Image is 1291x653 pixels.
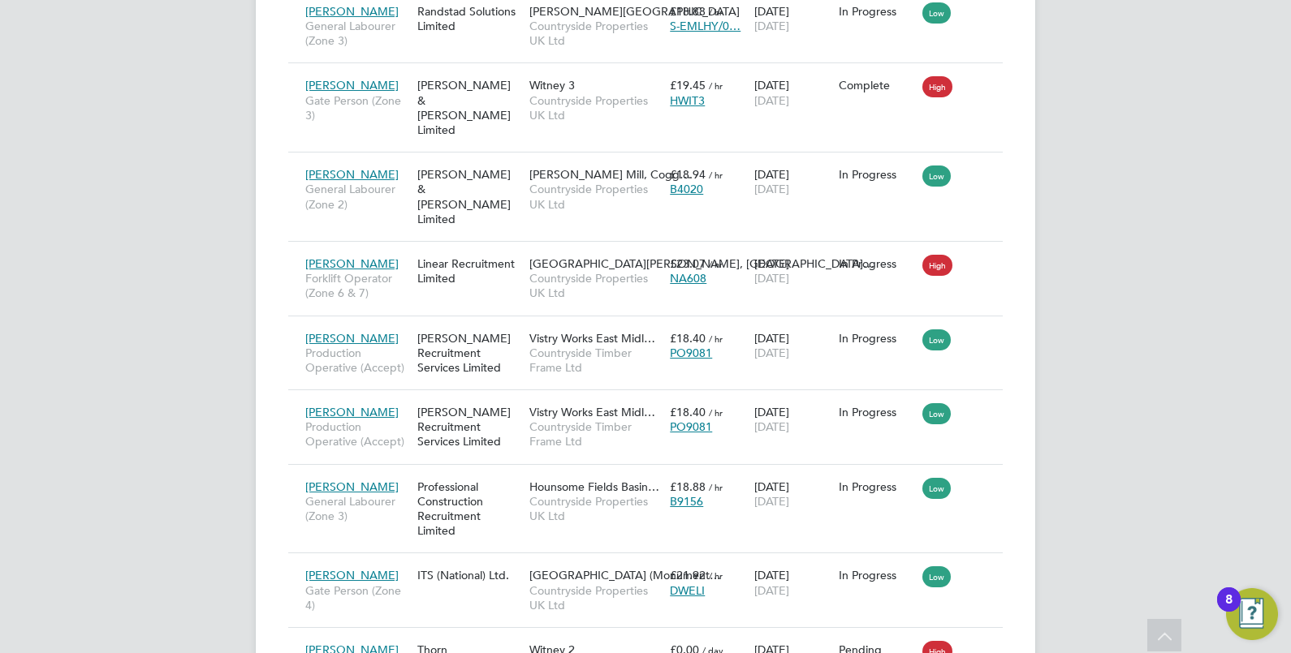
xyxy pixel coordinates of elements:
[750,70,835,115] div: [DATE]
[922,255,952,276] span: High
[670,479,706,494] span: £18.88
[709,169,723,181] span: / hr
[529,479,659,494] span: Hounsome Fields Basin…
[754,419,789,434] span: [DATE]
[529,405,655,419] span: Vistry Works East Midl…
[529,494,662,523] span: Countryside Properties UK Ltd
[305,19,409,48] span: General Labourer (Zone 3)
[754,182,789,196] span: [DATE]
[413,159,525,234] div: [PERSON_NAME] & [PERSON_NAME] Limited
[839,405,915,419] div: In Progress
[529,93,662,122] span: Countryside Properties UK Ltd
[529,568,721,582] span: [GEOGRAPHIC_DATA] (Monument…
[301,634,1003,647] a: [PERSON_NAME]Site ManagerThorn [PERSON_NAME] LimitedWitney 2Countryside Properties UK Ltd£0.00 / ...
[529,271,662,300] span: Countryside Properties UK Ltd
[839,78,915,92] div: Complete
[750,159,835,204] div: [DATE]
[839,568,915,582] div: In Progress
[301,247,1003,261] a: [PERSON_NAME]Forklift Operator (Zone 6 & 7)Linear Recruitment Limited[GEOGRAPHIC_DATA][PERSON_NAM...
[709,569,723,582] span: / hr
[922,76,952,97] span: High
[305,568,399,582] span: [PERSON_NAME]
[754,346,789,360] span: [DATE]
[305,271,409,300] span: Forklift Operator (Zone 6 & 7)
[305,256,399,271] span: [PERSON_NAME]
[529,19,662,48] span: Countryside Properties UK Ltd
[839,256,915,271] div: In Progress
[754,583,789,598] span: [DATE]
[750,248,835,294] div: [DATE]
[839,4,915,19] div: In Progress
[709,481,723,493] span: / hr
[709,6,723,18] span: / hr
[305,167,399,182] span: [PERSON_NAME]
[413,248,525,294] div: Linear Recruitment Limited
[670,346,712,360] span: PO9081
[839,167,915,182] div: In Progress
[301,69,1003,83] a: [PERSON_NAME]Gate Person (Zone 3)[PERSON_NAME] & [PERSON_NAME] LimitedWitney 3Countryside Propert...
[670,419,712,434] span: PO9081
[709,333,723,345] span: / hr
[529,346,662,375] span: Countryside Timber Frame Ltd
[670,19,740,33] span: S-EMLHY/0…
[670,331,706,346] span: £18.40
[750,471,835,517] div: [DATE]
[529,256,874,271] span: [GEOGRAPHIC_DATA][PERSON_NAME], [GEOGRAPHIC_DATA]…
[1226,588,1278,640] button: Open Resource Center, 8 new notifications
[670,405,706,419] span: £18.40
[301,158,1003,172] a: [PERSON_NAME]General Labourer (Zone 2)[PERSON_NAME] & [PERSON_NAME] Limited[PERSON_NAME] Mill, Co...
[413,471,525,547] div: Professional Construction Recruitment Limited
[670,494,703,509] span: B9156
[529,419,662,449] span: Countryside Timber Frame Ltd
[305,419,409,449] span: Production Operative (Accept)
[709,79,723,92] span: / hr
[670,167,706,182] span: £18.94
[750,560,835,605] div: [DATE]
[754,494,789,509] span: [DATE]
[750,323,835,368] div: [DATE]
[413,70,525,145] div: [PERSON_NAME] & [PERSON_NAME] Limited
[301,396,1003,410] a: [PERSON_NAME]Production Operative (Accept)[PERSON_NAME] Recruitment Services LimitedVistry Works ...
[1225,599,1233,621] div: 8
[750,397,835,442] div: [DATE]
[305,479,399,494] span: [PERSON_NAME]
[839,479,915,494] div: In Progress
[301,559,1003,573] a: [PERSON_NAME]Gate Person (Zone 4)ITS (National) Ltd.[GEOGRAPHIC_DATA] (Monument…Countryside Prope...
[413,397,525,458] div: [PERSON_NAME] Recruitment Services Limited
[305,4,399,19] span: [PERSON_NAME]
[529,167,691,182] span: [PERSON_NAME] Mill, Cogg…
[670,182,703,196] span: B4020
[922,2,951,24] span: Low
[754,93,789,108] span: [DATE]
[305,346,409,375] span: Production Operative (Accept)
[301,470,1003,484] a: [PERSON_NAME]General Labourer (Zone 3)Professional Construction Recruitment LimitedHounsome Field...
[305,331,399,346] span: [PERSON_NAME]
[670,256,706,271] span: £23.07
[670,568,706,582] span: £21.92
[413,323,525,384] div: [PERSON_NAME] Recruitment Services Limited
[670,78,706,92] span: £19.45
[305,405,399,419] span: [PERSON_NAME]
[529,331,655,346] span: Vistry Works East Midl…
[670,271,706,286] span: NA608
[922,329,951,350] span: Low
[754,19,789,33] span: [DATE]
[305,583,409,612] span: Gate Person (Zone 4)
[922,165,951,187] span: Low
[922,478,951,499] span: Low
[305,494,409,523] span: General Labourer (Zone 3)
[922,566,951,587] span: Low
[670,583,705,598] span: DWELI
[305,93,409,122] span: Gate Person (Zone 3)
[670,93,705,108] span: HWIT3
[529,4,740,19] span: [PERSON_NAME][GEOGRAPHIC_DATA]
[670,4,706,19] span: £18.88
[922,403,951,424] span: Low
[305,78,399,92] span: [PERSON_NAME]
[305,182,409,211] span: General Labourer (Zone 2)
[529,78,575,92] span: Witney 3
[709,406,723,419] span: / hr
[529,583,662,612] span: Countryside Properties UK Ltd
[529,182,662,211] span: Countryside Properties UK Ltd
[413,560,525,591] div: ITS (National) Ltd.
